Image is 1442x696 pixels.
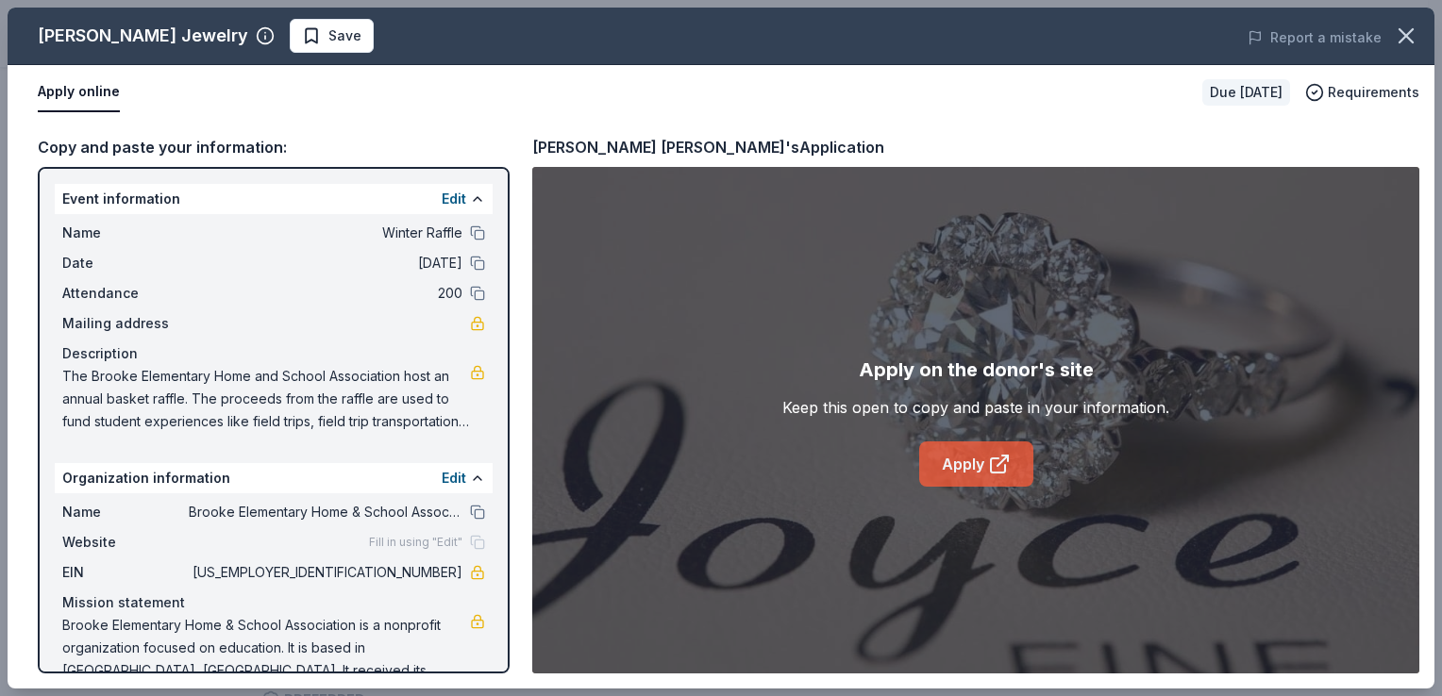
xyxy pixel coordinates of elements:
span: The Brooke Elementary Home and School Association host an annual basket raffle. The proceeds from... [62,365,470,433]
span: Brooke Elementary Home & School Association is a nonprofit organization focused on education. It ... [62,614,470,682]
span: Winter Raffle [189,222,462,244]
span: Mailing address [62,312,189,335]
span: Website [62,531,189,554]
div: Description [62,342,485,365]
div: Keep this open to copy and paste in your information. [782,396,1169,419]
div: [PERSON_NAME] Jewelry [38,21,248,51]
button: Save [290,19,374,53]
button: Edit [442,467,466,489]
div: [PERSON_NAME] [PERSON_NAME]'s Application [532,135,884,159]
span: Fill in using "Edit" [369,535,462,550]
div: Apply on the donor's site [859,355,1094,385]
button: Report a mistake [1248,26,1382,49]
div: Copy and paste your information: [38,135,510,159]
span: [DATE] [189,252,462,274]
div: Mission statement [62,591,485,614]
span: Brooke Elementary Home & School Association [189,501,462,523]
span: Date [62,252,189,274]
span: [US_EMPLOYER_IDENTIFICATION_NUMBER] [189,561,462,584]
span: Name [62,222,189,244]
span: 200 [189,282,462,305]
span: Name [62,501,189,523]
div: Due [DATE] [1202,79,1290,106]
button: Requirements [1305,81,1419,104]
span: Attendance [62,282,189,305]
a: Apply [919,441,1033,487]
button: Apply online [38,73,120,112]
span: Save [328,25,361,47]
span: EIN [62,561,189,584]
span: Requirements [1328,81,1419,104]
div: Event information [55,184,493,214]
div: Organization information [55,463,493,493]
button: Edit [442,188,466,210]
